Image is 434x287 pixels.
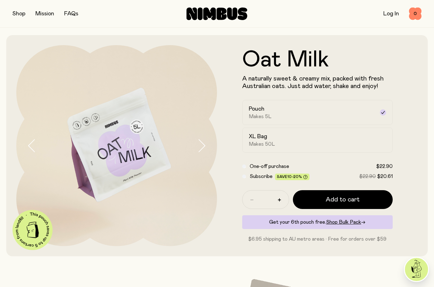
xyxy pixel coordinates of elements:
[249,141,275,147] span: Makes 50L
[249,133,267,140] h2: XL Bag
[242,215,393,229] div: Get your 6th pouch free.
[64,11,78,17] a: FAQs
[326,220,365,225] a: Shop Bulk Pack→
[376,164,393,169] span: $22.90
[383,11,399,17] a: Log In
[249,113,272,120] span: Makes 5L
[293,190,393,209] button: Add to cart
[242,75,393,90] p: A naturally sweet & creamy mix, packed with fresh Australian oats. Just add water, shake and enjoy!
[409,8,421,20] button: 0
[277,175,308,180] span: Save
[326,220,361,225] span: Shop Bulk Pack
[242,49,393,71] h1: Oat Milk
[359,174,376,179] span: $22.90
[35,11,54,17] a: Mission
[326,195,360,204] span: Add to cart
[249,105,264,113] h2: Pouch
[250,164,289,169] span: One-off purchase
[405,258,428,281] img: agent
[377,174,393,179] span: $20.61
[287,175,302,179] span: 10-20%
[242,235,393,243] p: $6.95 shipping to AU metro areas · Free for orders over $59
[250,174,273,179] span: Subscribe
